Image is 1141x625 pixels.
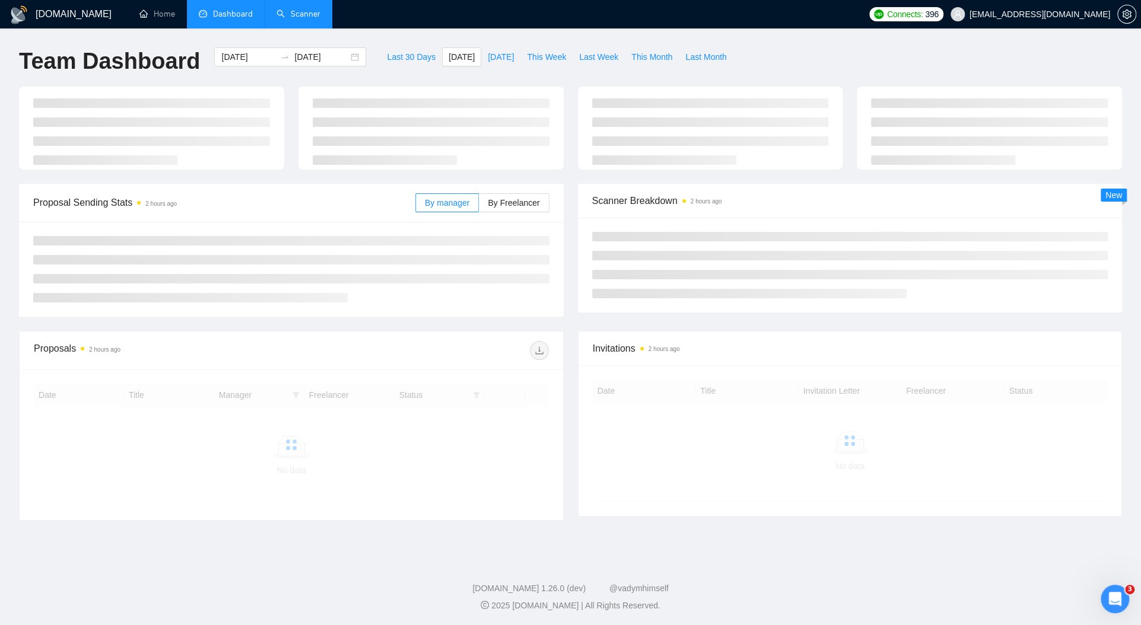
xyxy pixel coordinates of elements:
span: New [1105,190,1122,200]
h1: Team Dashboard [19,47,200,75]
span: Scanner Breakdown [592,193,1108,208]
img: logo [9,5,28,24]
button: This Week [520,47,573,66]
time: 2 hours ago [145,200,177,207]
div: 2025 [DOMAIN_NAME] | All Rights Reserved. [9,600,1132,612]
time: 2 hours ago [691,198,722,205]
span: By Freelancer [488,198,539,208]
span: Dashboard [213,9,253,19]
span: Last Week [579,50,618,63]
a: setting [1117,9,1136,19]
button: setting [1117,5,1136,24]
input: Start date [221,50,275,63]
span: This Month [631,50,672,63]
span: Invitations [593,341,1108,356]
span: [DATE] [449,50,475,63]
a: searchScanner [276,9,320,19]
span: user [954,10,962,18]
time: 2 hours ago [649,346,680,352]
span: [DATE] [488,50,514,63]
span: Last Month [685,50,726,63]
span: 396 [925,8,938,21]
a: @vadymhimself [609,583,669,593]
iframe: Intercom live chat [1101,585,1129,613]
span: This Week [527,50,566,63]
button: Last Week [573,47,625,66]
button: This Month [625,47,679,66]
span: swap-right [280,52,290,62]
time: 2 hours ago [89,346,120,353]
span: setting [1118,9,1136,19]
span: By manager [425,198,469,208]
span: to [280,52,290,62]
span: copyright [481,601,489,609]
button: [DATE] [442,47,481,66]
button: Last Month [679,47,733,66]
img: upwork-logo.png [874,9,883,19]
button: [DATE] [481,47,520,66]
div: Proposals [34,341,291,360]
a: [DOMAIN_NAME] 1.26.0 (dev) [472,583,586,593]
span: Last 30 Days [387,50,436,63]
span: Connects: [887,8,923,21]
input: End date [294,50,348,63]
button: Last 30 Days [380,47,442,66]
a: homeHome [139,9,175,19]
span: Proposal Sending Stats [33,195,415,210]
span: dashboard [199,9,207,18]
span: 3 [1125,585,1134,594]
